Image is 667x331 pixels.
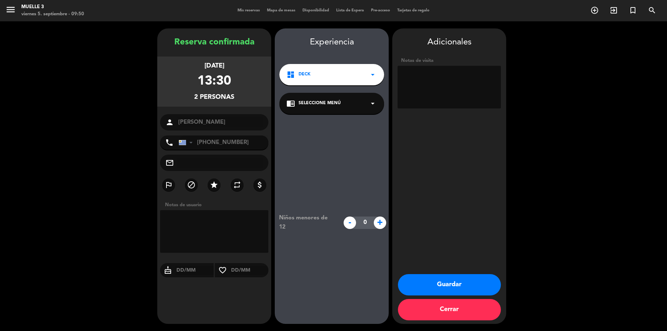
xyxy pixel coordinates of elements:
i: phone [165,138,174,147]
div: Adicionales [398,36,501,49]
span: - [344,217,356,229]
i: turned_in_not [629,6,637,15]
div: Experiencia [275,36,389,49]
i: attach_money [256,181,264,189]
div: 13:30 [197,71,231,92]
span: Tarjetas de regalo [394,9,433,12]
div: Muelle 3 [21,4,84,11]
i: add_circle_outline [590,6,599,15]
i: repeat [233,181,241,189]
span: Pre-acceso [367,9,394,12]
input: DD/MM [230,266,268,275]
div: [DATE] [204,61,224,71]
input: DD/MM [176,266,214,275]
div: 2 personas [194,92,234,102]
i: favorite_border [215,266,230,274]
span: Lista de Espera [333,9,367,12]
i: cake [160,266,176,274]
i: star [210,181,218,189]
button: Guardar [398,274,501,295]
i: dashboard [286,70,295,79]
span: Mis reservas [234,9,263,12]
button: menu [5,4,16,17]
i: chrome_reader_mode [286,99,295,108]
i: arrow_drop_down [368,70,377,79]
span: Deck [299,71,311,78]
i: block [187,181,196,189]
div: viernes 5. septiembre - 09:50 [21,11,84,18]
i: outlined_flag [164,181,173,189]
span: Seleccione Menú [299,100,341,107]
button: Cerrar [398,299,501,320]
i: person [165,118,174,127]
div: Niños menores de 12 [274,213,340,232]
div: Notas de usuario [162,201,271,209]
div: Reserva confirmada [157,36,271,49]
i: menu [5,4,16,15]
div: Uruguay: +598 [179,136,195,149]
span: Disponibilidad [299,9,333,12]
i: exit_to_app [609,6,618,15]
i: arrow_drop_down [368,99,377,108]
span: + [374,217,386,229]
i: mail_outline [165,159,174,167]
div: Notas de visita [398,57,501,64]
i: search [648,6,656,15]
span: Mapa de mesas [263,9,299,12]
